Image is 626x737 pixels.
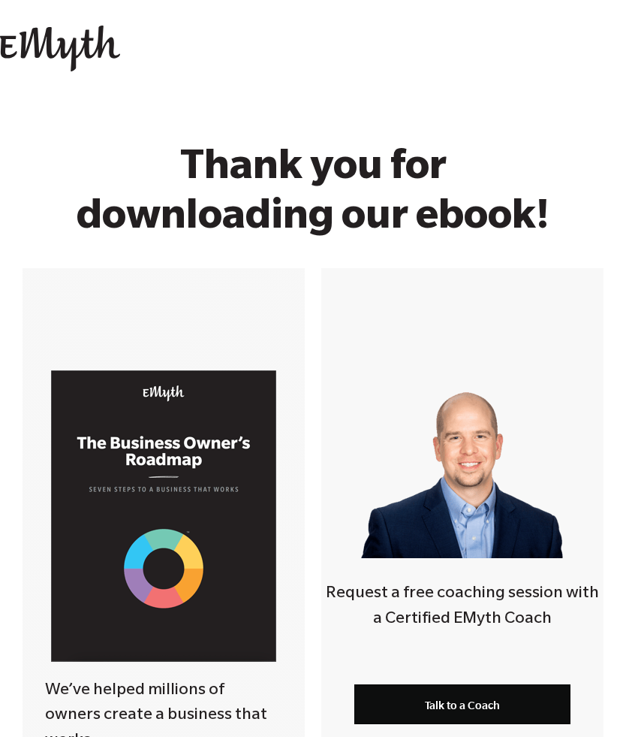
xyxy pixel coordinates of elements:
[354,684,570,724] a: Talk to a Coach
[354,364,570,558] img: Smart-business-coach.png
[321,582,603,633] h4: Request a free coaching session with a Certified EMyth Coach
[425,699,500,711] span: Talk to a Coach
[51,370,276,662] img: Business Owners Roadmap Cover
[68,146,558,246] h1: Thank you for downloading our ebook!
